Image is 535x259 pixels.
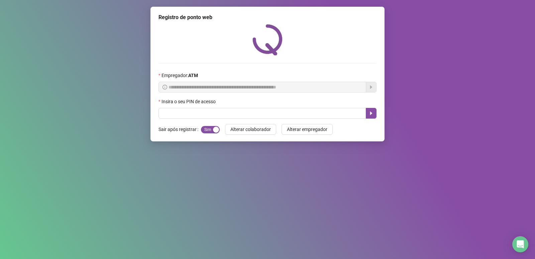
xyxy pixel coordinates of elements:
[252,24,283,55] img: QRPoint
[158,98,220,105] label: Insira o seu PIN de acesso
[368,111,374,116] span: caret-right
[162,72,198,79] span: Empregador :
[188,73,198,78] strong: ATM
[158,13,377,21] div: Registro de ponto web
[512,236,528,252] div: Open Intercom Messenger
[230,126,271,133] span: Alterar colaborador
[282,124,333,135] button: Alterar empregador
[163,85,167,89] span: info-circle
[287,126,327,133] span: Alterar empregador
[158,124,201,135] label: Sair após registrar
[225,124,276,135] button: Alterar colaborador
